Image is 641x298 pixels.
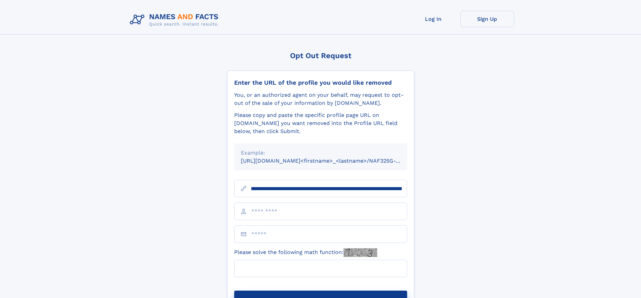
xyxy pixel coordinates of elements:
[127,11,224,29] img: Logo Names and Facts
[234,91,407,107] div: You, or an authorized agent on your behalf, may request to opt-out of the sale of your informatio...
[460,11,514,27] a: Sign Up
[234,248,377,257] label: Please solve the following math function:
[227,51,414,60] div: Opt Out Request
[241,158,420,164] small: [URL][DOMAIN_NAME]<firstname>_<lastname>/NAF325G-xxxxxxxx
[234,79,407,86] div: Enter the URL of the profile you would like removed
[234,111,407,135] div: Please copy and paste the specific profile page URL on [DOMAIN_NAME] you want removed into the Pr...
[241,149,400,157] div: Example:
[406,11,460,27] a: Log In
